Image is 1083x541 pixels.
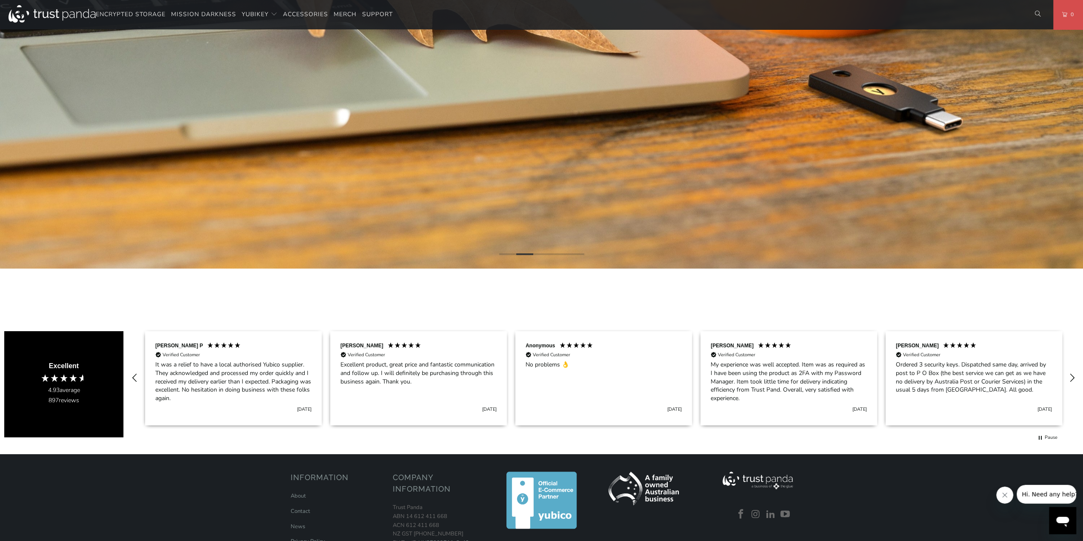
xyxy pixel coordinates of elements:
[4,285,1079,319] iframe: Reviews Widget
[207,342,243,351] div: 5 Stars
[96,5,166,25] a: Encrypted Storage
[896,361,1052,394] div: Ordered 3 security keys. Dispatched same day, arrived by post to P O Box (the best service we can...
[96,5,393,25] nav: Translation missing: en.navigation.header.main_nav
[1061,368,1082,388] div: REVIEWS.io Carousel Scroll Right
[711,361,867,402] div: My experience was well accepted. Item was as required as I have been using the product as 2FA wit...
[533,253,550,255] li: Page dot 3
[943,342,979,351] div: 5 Stars
[526,342,555,349] div: Anonymous
[757,342,794,351] div: 5 Stars
[140,323,1066,434] div: Customer reviews
[1037,406,1052,412] div: [DATE]
[482,406,497,412] div: [DATE]
[242,5,277,25] summary: YubiKey
[718,352,755,358] div: Verified Customer
[171,5,236,25] a: Mission Darkness
[141,331,326,425] div: Review by Darrin P, 5 out of 5 stars
[567,253,584,255] li: Page dot 5
[362,10,393,18] span: Support
[40,373,87,383] div: 4.93 Stars
[387,342,423,351] div: 5 Stars
[362,5,393,25] a: Support
[1067,10,1074,19] span: 0
[735,509,748,520] a: Trust Panda Australia on Facebook
[5,6,61,13] span: Hi. Need any help?
[749,509,762,520] a: Trust Panda Australia on Instagram
[334,10,357,18] span: Merch
[283,5,328,25] a: Accessories
[340,361,497,386] div: Excellent product, great price and fantastic communication and follow up. I will definitely be pu...
[155,342,203,349] div: [PERSON_NAME] P
[1037,434,1057,441] div: Pause carousel
[125,368,145,388] div: REVIEWS.io Carousel Scroll Left
[1045,434,1057,441] div: Pause
[533,352,570,358] div: Verified Customer
[881,331,1066,425] div: Review by David S, 5 out of 5 stars
[291,507,310,515] a: Contact
[326,331,511,425] div: Review by GREG J, 5 out of 5 stars
[49,396,79,405] div: reviews
[49,361,79,371] div: Excellent
[155,361,311,402] div: It was a relief to have a local authorised Yubico supplier. They acknowledged and processed my or...
[348,352,385,358] div: Verified Customer
[340,342,383,349] div: [PERSON_NAME]
[291,523,305,530] a: News
[896,342,939,349] div: [PERSON_NAME]
[550,253,567,255] li: Page dot 4
[764,509,777,520] a: Trust Panda Australia on LinkedIn
[711,342,754,349] div: [PERSON_NAME]
[779,509,792,520] a: Trust Panda Australia on YouTube
[852,406,867,412] div: [DATE]
[696,331,881,425] div: Review by Rick H, 5 out of 5 stars
[559,342,595,351] div: 5 Stars
[526,361,682,369] div: No problems 👌
[49,396,59,404] span: 897
[667,406,682,412] div: [DATE]
[511,331,696,425] div: Review by Anonymous, 5 out of 5 stars
[171,10,236,18] span: Mission Darkness
[516,253,533,255] li: Page dot 2
[48,386,80,395] div: average
[96,10,166,18] span: Encrypted Storage
[242,10,269,18] span: YubiKey
[9,5,96,23] img: Trust Panda Australia
[499,253,516,255] li: Page dot 1
[996,487,1013,504] iframe: Close message
[163,352,200,358] div: Verified Customer
[334,5,357,25] a: Merch
[48,386,60,394] span: 4.93
[1049,507,1076,534] iframe: Button to launch messaging window
[291,492,306,500] a: About
[297,406,311,412] div: [DATE]
[123,323,1083,434] div: Customer reviews carousel with auto-scroll controls
[283,10,328,18] span: Accessories
[1017,485,1076,504] iframe: Message from company
[903,352,940,358] div: Verified Customer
